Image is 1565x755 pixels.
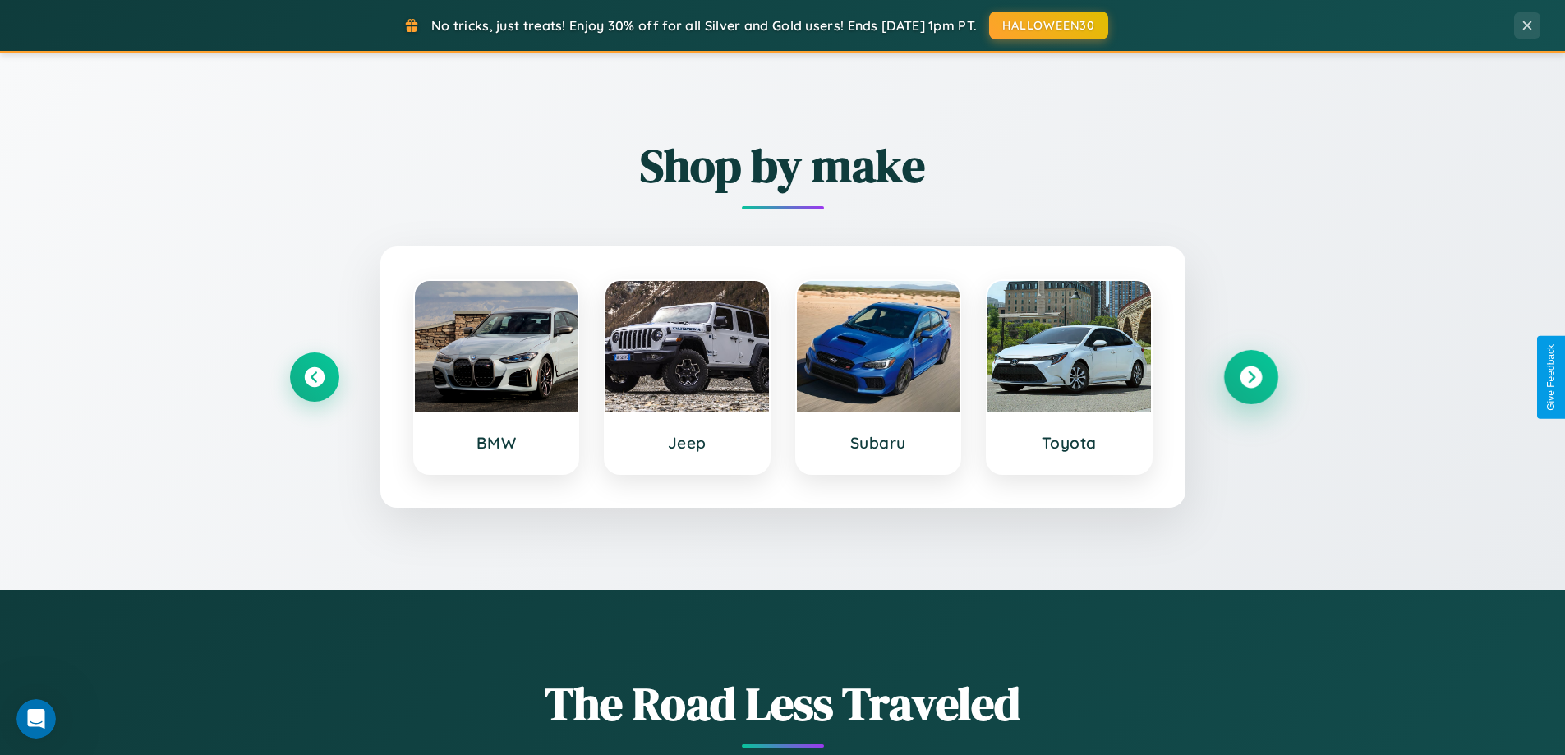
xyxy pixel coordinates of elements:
button: HALLOWEEN30 [989,12,1108,39]
h1: The Road Less Traveled [290,672,1276,735]
h2: Shop by make [290,134,1276,197]
h3: Subaru [813,433,944,453]
iframe: Intercom live chat [16,699,56,739]
span: No tricks, just treats! Enjoy 30% off for all Silver and Gold users! Ends [DATE] 1pm PT. [431,17,977,34]
div: Give Feedback [1545,344,1557,411]
h3: Jeep [622,433,753,453]
h3: BMW [431,433,562,453]
h3: Toyota [1004,433,1135,453]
